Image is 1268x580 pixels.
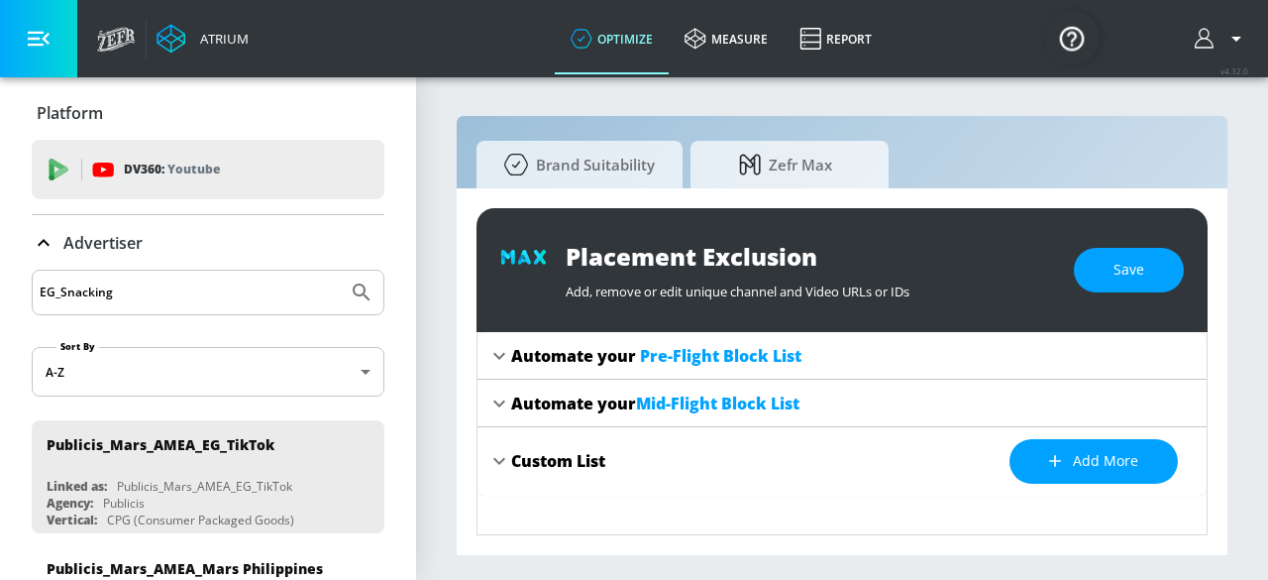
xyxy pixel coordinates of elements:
[32,347,384,397] div: A-Z
[192,30,249,48] div: Atrium
[555,3,669,74] a: optimize
[710,141,861,188] span: Zefr Max
[47,495,93,512] div: Agency:
[511,345,801,367] div: Automate your
[1009,439,1178,484] button: Add more
[1049,449,1138,474] span: Add more
[32,420,384,533] div: Publicis_Mars_AMEA_EG_TikTokLinked as:Publicis_Mars_AMEA_EG_TikTokAgency:PublicisVertical:CPG (Co...
[47,435,274,454] div: Publicis_Mars_AMEA_EG_TikTok
[511,450,605,472] div: Custom List
[124,159,220,180] p: DV360:
[32,140,384,199] div: DV360: Youtube
[496,141,655,188] span: Brand Suitability
[47,512,97,528] div: Vertical:
[63,232,143,254] p: Advertiser
[37,102,103,124] p: Platform
[477,332,1207,380] div: Automate your Pre-Flight Block List
[1074,248,1184,292] button: Save
[340,271,383,314] button: Submit Search
[477,427,1207,496] div: Custom ListAdd more
[1044,10,1100,65] button: Open Resource Center
[511,393,799,414] div: Automate your
[167,159,220,179] p: Youtube
[784,3,888,74] a: Report
[117,478,292,495] div: Publicis_Mars_AMEA_EG_TikTok
[566,273,1054,300] div: Add, remove or edit unique channel and Video URLs or IDs
[477,380,1207,427] div: Automate yourMid-Flight Block List
[640,345,801,367] span: Pre-Flight Block List
[669,3,784,74] a: measure
[107,512,294,528] div: CPG (Consumer Packaged Goods)
[1113,258,1144,283] span: Save
[103,495,145,512] div: Publicis
[40,280,340,305] input: Search by name
[47,478,107,495] div: Linked as:
[157,24,249,54] a: Atrium
[32,215,384,271] div: Advertiser
[636,393,799,414] span: Mid-Flight Block List
[566,240,1054,273] div: Placement Exclusion
[1220,65,1248,76] span: v 4.32.0
[56,340,99,353] label: Sort By
[32,85,384,141] div: Platform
